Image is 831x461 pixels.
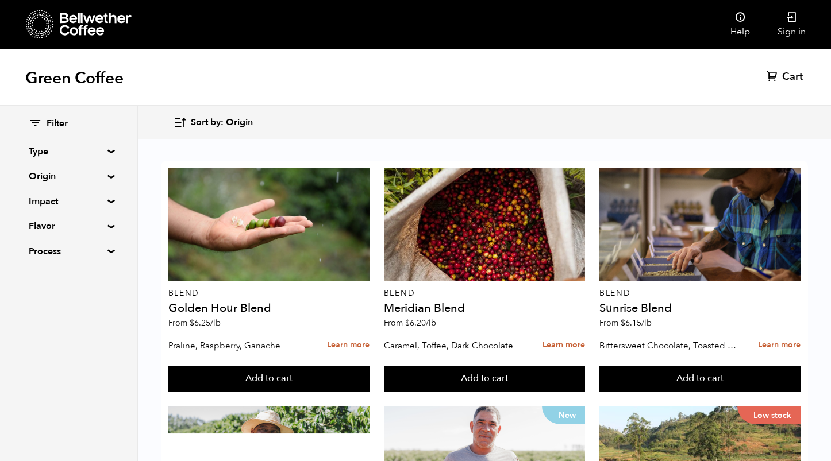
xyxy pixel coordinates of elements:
[191,117,253,129] span: Sort by: Origin
[384,303,585,314] h4: Meridian Blend
[737,406,801,424] p: Low stock
[782,70,803,84] span: Cart
[543,333,585,358] a: Learn more
[599,303,801,314] h4: Sunrise Blend
[599,366,801,392] button: Add to cart
[168,303,370,314] h4: Golden Hour Blend
[168,337,305,354] p: Praline, Raspberry, Ganache
[599,317,652,328] span: From
[29,219,108,233] summary: Flavor
[621,317,652,328] bdi: 6.15
[210,317,221,328] span: /lb
[641,317,652,328] span: /lb
[25,68,124,88] h1: Green Coffee
[174,109,253,136] button: Sort by: Origin
[384,289,585,297] p: Blend
[405,317,436,328] bdi: 6.20
[29,245,108,258] summary: Process
[47,118,68,130] span: Filter
[384,317,436,328] span: From
[758,333,801,358] a: Learn more
[599,289,801,297] p: Blend
[384,337,521,354] p: Caramel, Toffee, Dark Chocolate
[168,366,370,392] button: Add to cart
[426,317,436,328] span: /lb
[327,333,370,358] a: Learn more
[405,317,410,328] span: $
[190,317,194,328] span: $
[384,366,585,392] button: Add to cart
[29,145,108,158] summary: Type
[168,289,370,297] p: Blend
[168,317,221,328] span: From
[29,169,108,183] summary: Origin
[767,70,806,84] a: Cart
[599,337,736,354] p: Bittersweet Chocolate, Toasted Marshmallow, Candied Orange, Praline
[542,406,585,424] p: New
[29,195,108,208] summary: Impact
[190,317,221,328] bdi: 6.25
[621,317,625,328] span: $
